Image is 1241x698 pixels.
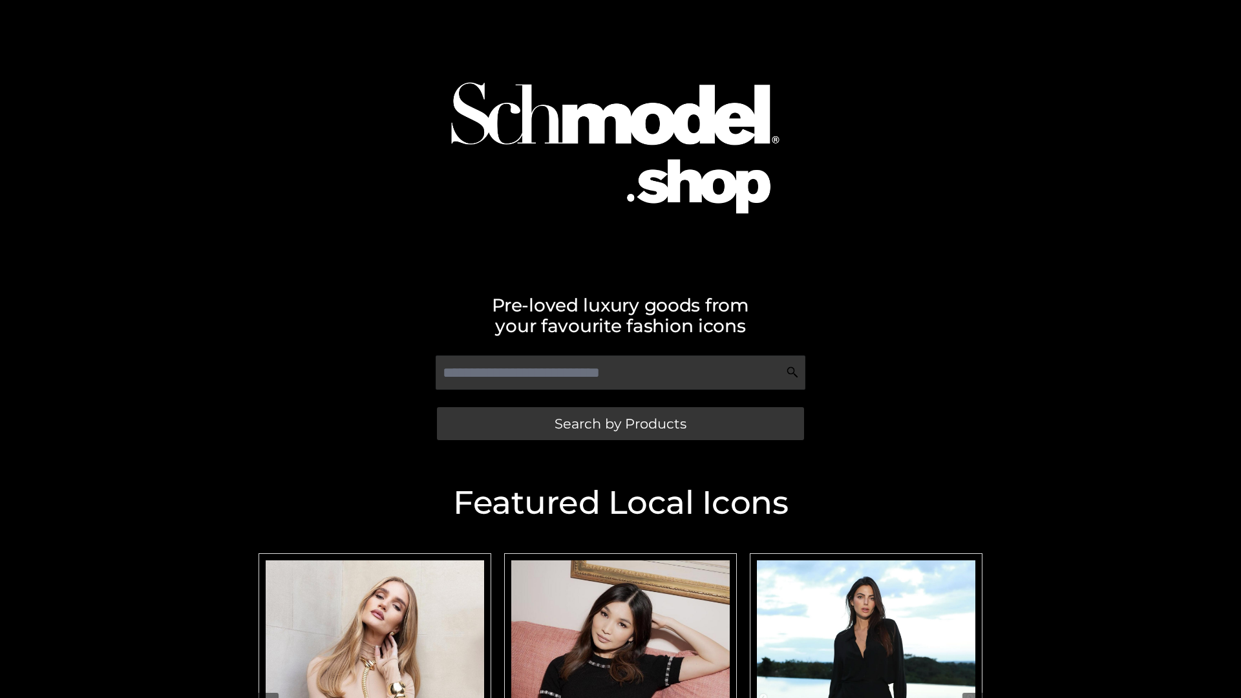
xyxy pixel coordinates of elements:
a: Search by Products [437,407,804,440]
img: Search Icon [786,366,799,379]
h2: Pre-loved luxury goods from your favourite fashion icons [252,295,989,336]
h2: Featured Local Icons​ [252,487,989,519]
span: Search by Products [555,417,686,430]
